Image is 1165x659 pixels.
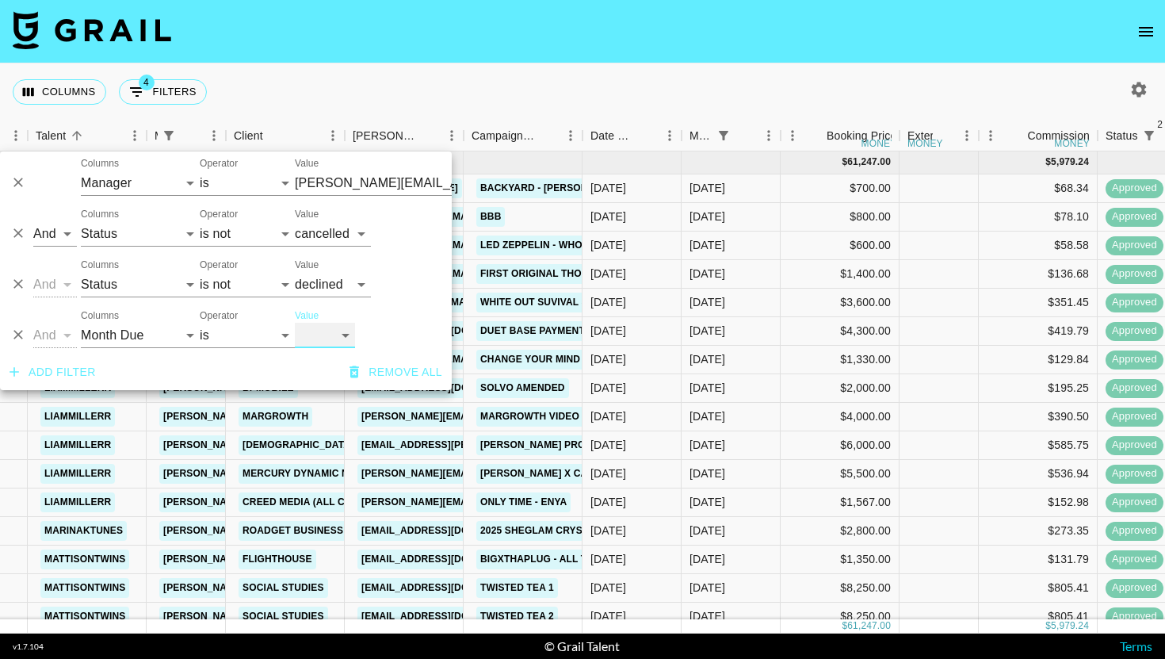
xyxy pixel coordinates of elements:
div: money [907,139,943,148]
a: liammillerr [40,435,115,455]
div: $136.68 [979,260,1098,289]
div: $585.75 [979,431,1098,460]
select: Logic operator [33,272,77,297]
div: $129.84 [979,346,1098,374]
div: Manager [147,121,226,151]
a: Social Studies [239,578,328,598]
div: Sep '25 [689,608,725,624]
span: approved [1106,523,1163,538]
div: Sep '25 [689,294,725,310]
button: Delete [6,221,30,245]
a: [PERSON_NAME][EMAIL_ADDRESS][DOMAIN_NAME] [357,407,616,427]
select: Logic operator [33,221,77,247]
button: Delete [6,170,30,194]
div: 13/08/2025 [590,608,626,624]
button: Remove all [343,358,449,387]
div: $ [1045,155,1051,169]
div: 13/08/2025 [590,580,626,596]
div: Commission [1027,121,1090,151]
span: approved [1106,580,1163,596]
a: Roadget Business [DOMAIN_NAME]. [239,521,433,541]
label: Value [295,157,319,170]
div: $ [1045,619,1051,633]
a: [PERSON_NAME][EMAIL_ADDRESS][DOMAIN_NAME] [159,435,418,455]
div: Sep '25 [689,237,725,253]
a: [PERSON_NAME] promotion [476,435,628,455]
a: duet base payment [476,321,589,341]
div: Month Due [682,121,781,151]
a: [PERSON_NAME][EMAIL_ADDRESS][PERSON_NAME][DOMAIN_NAME] [357,492,697,512]
span: approved [1106,381,1163,396]
button: Show filters [158,125,180,147]
div: 61,247.00 [847,155,891,169]
a: mattisontwins [40,578,129,598]
div: 5,979.24 [1051,155,1089,169]
a: [PERSON_NAME][EMAIL_ADDRESS][DOMAIN_NAME] [159,607,418,626]
div: $419.79 [979,317,1098,346]
div: $131.79 [979,546,1098,574]
a: Flighthouse [239,550,316,569]
div: Sep '25 [689,323,725,339]
img: Grail Talent [13,11,171,49]
div: Date Created [590,121,636,151]
div: Sep '25 [689,580,725,596]
span: approved [1106,495,1163,510]
div: 2 active filters [1138,125,1160,147]
div: Sep '25 [689,380,725,396]
div: $8,250.00 [781,574,900,603]
a: marinaktunes [40,521,127,541]
div: 01/08/2025 [590,408,626,424]
div: $3,600.00 [781,289,900,317]
a: change your mind [476,350,584,370]
label: Operator [200,157,238,170]
button: Sort [180,125,202,147]
label: Value [295,309,319,323]
select: Logic operator [33,323,77,348]
button: Sort [418,125,440,147]
a: [PERSON_NAME][EMAIL_ADDRESS][DOMAIN_NAME] [159,464,418,484]
div: Campaign (Type) [472,121,537,151]
span: approved [1106,352,1163,367]
button: Menu [440,124,464,148]
a: [EMAIL_ADDRESS][DOMAIN_NAME] [357,578,535,598]
a: liammillerr [40,492,115,512]
button: Select columns [13,79,106,105]
div: 23/09/2025 [590,266,626,282]
span: approved [1106,438,1163,453]
a: mattisontwins [40,607,129,626]
a: margrowth [239,407,312,427]
div: Status [1106,121,1138,151]
div: $1,330.00 [781,346,900,374]
a: [EMAIL_ADDRESS][DOMAIN_NAME] [357,550,535,569]
label: Operator [200,309,238,323]
span: approved [1106,552,1163,567]
div: $700.00 [781,174,900,203]
button: Menu [559,124,582,148]
div: $1,400.00 [781,260,900,289]
a: liammillerr [40,464,115,484]
a: [EMAIL_ADDRESS][DOMAIN_NAME] [357,607,535,626]
div: $8,250.00 [781,603,900,631]
div: $2,800.00 [781,517,900,546]
button: Sort [537,125,559,147]
div: $ [842,619,847,633]
label: Value [295,259,319,272]
a: Margrowth video 4 actual [476,407,633,427]
div: $1,350.00 [781,546,900,574]
div: $600.00 [781,232,900,260]
div: $805.41 [979,603,1098,631]
div: Client [226,121,345,151]
div: Sep '25 [689,466,725,481]
div: Sep '25 [689,523,725,538]
a: [EMAIL_ADDRESS][DOMAIN_NAME] [357,521,535,541]
div: Sep '25 [689,266,725,282]
div: 1 active filter [712,125,735,147]
div: Sep '25 [689,494,725,510]
div: $78.10 [979,203,1098,232]
button: Sort [804,125,827,147]
div: $ [842,155,847,169]
div: $152.98 [979,489,1098,517]
button: Sort [933,125,955,147]
div: Client [234,121,263,151]
button: Sort [66,125,88,147]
